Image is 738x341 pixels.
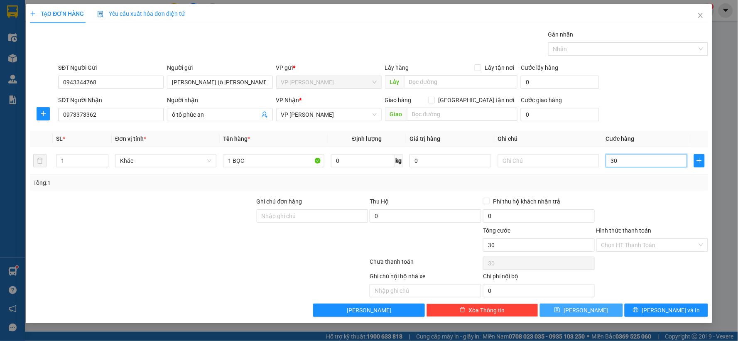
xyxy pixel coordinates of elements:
[223,154,324,167] input: VD: Bàn, Ghế
[261,111,268,118] span: user-add
[495,131,603,147] th: Ghi chú
[281,108,377,121] span: VP Trần Thủ Độ
[257,198,302,205] label: Ghi chú đơn hàng
[281,76,377,88] span: VP Hà Huy Tập
[521,108,599,121] input: Cước giao hàng
[223,135,250,142] span: Tên hàng
[313,304,425,317] button: [PERSON_NAME]
[427,304,538,317] button: deleteXóa Thông tin
[409,135,440,142] span: Giá trị hàng
[521,97,562,103] label: Cước giao hàng
[30,11,36,17] span: plus
[167,63,272,72] div: Người gửi
[33,178,285,187] div: Tổng: 1
[99,161,108,167] span: Decrease Value
[101,162,106,167] span: down
[276,97,299,103] span: VP Nhận
[498,154,599,167] input: Ghi Chú
[167,96,272,105] div: Người nhận
[469,306,505,315] span: Xóa Thông tin
[276,63,382,72] div: VP gửi
[385,75,404,88] span: Lấy
[370,284,481,297] input: Nhập ghi chú
[30,10,84,17] span: TẠO ĐƠN HÀNG
[694,154,704,167] button: plus
[404,75,518,88] input: Dọc đường
[56,135,63,142] span: SL
[101,156,106,161] span: up
[460,307,466,314] span: delete
[606,135,635,142] span: Cước hàng
[540,304,623,317] button: save[PERSON_NAME]
[409,154,491,167] input: 0
[435,96,517,105] span: [GEOGRAPHIC_DATA] tận nơi
[625,304,708,317] button: printer[PERSON_NAME] và In
[385,64,409,71] span: Lấy hàng
[481,63,517,72] span: Lấy tận nơi
[642,306,700,315] span: [PERSON_NAME] và In
[120,155,211,167] span: Khác
[33,154,47,167] button: delete
[521,64,558,71] label: Cước lấy hàng
[257,209,368,223] input: Ghi chú đơn hàng
[554,307,560,314] span: save
[97,11,104,17] img: icon
[369,257,482,272] div: Chưa thanh toán
[697,12,704,19] span: close
[483,272,595,284] div: Chi phí nội bộ
[370,198,389,205] span: Thu Hộ
[490,197,564,206] span: Phí thu hộ khách nhận trả
[548,31,574,38] label: Gán nhãn
[347,306,391,315] span: [PERSON_NAME]
[58,63,164,72] div: SĐT Người Gửi
[694,157,704,164] span: plus
[99,155,108,161] span: Increase Value
[689,4,712,27] button: Close
[385,108,407,121] span: Giao
[483,227,510,234] span: Tổng cước
[97,10,185,17] span: Yêu cầu xuất hóa đơn điện tử
[37,107,50,120] button: plus
[58,96,164,105] div: SĐT Người Nhận
[370,272,481,284] div: Ghi chú nội bộ nhà xe
[395,154,403,167] span: kg
[407,108,518,121] input: Dọc đường
[385,97,412,103] span: Giao hàng
[521,76,599,89] input: Cước lấy hàng
[37,110,49,117] span: plus
[633,307,639,314] span: printer
[596,227,652,234] label: Hình thức thanh toán
[352,135,382,142] span: Định lượng
[115,135,146,142] span: Đơn vị tính
[564,306,608,315] span: [PERSON_NAME]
